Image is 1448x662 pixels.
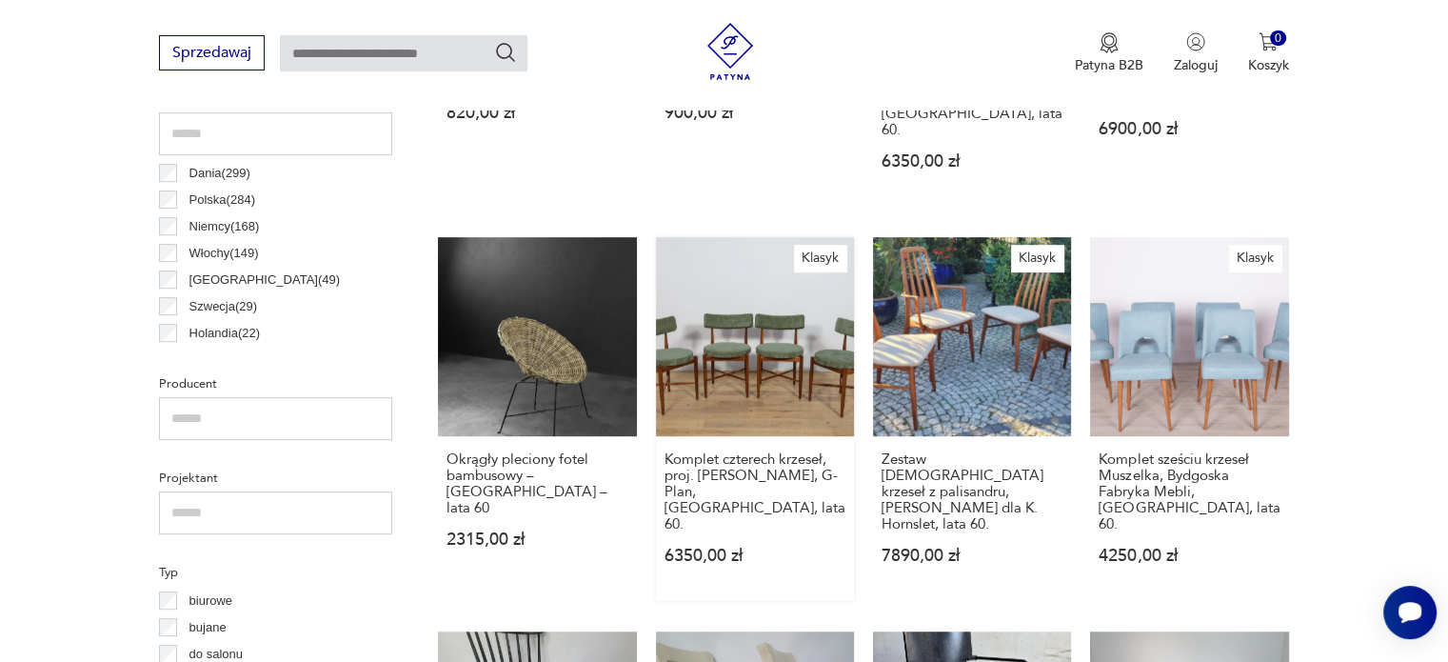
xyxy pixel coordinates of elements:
p: bujane [189,617,227,638]
button: Szukaj [494,41,517,64]
p: 820,00 zł [446,105,627,121]
a: Sprzedawaj [159,48,265,61]
img: Ikona koszyka [1259,32,1278,51]
a: KlasykKomplet sześciu krzeseł Muszelka, Bydgoska Fabryka Mebli, Polska, lata 60.Komplet sześciu k... [1090,237,1288,600]
p: Szwecja ( 29 ) [189,296,258,317]
p: Typ [159,562,392,583]
img: Ikona medalu [1100,32,1119,53]
h3: Zestaw [DEMOGRAPHIC_DATA] krzeseł z palisandru, [PERSON_NAME] dla K. Hornslet, lata 60. [882,451,1062,532]
p: Zaloguj [1174,56,1218,74]
p: 4250,00 zł [1099,548,1279,564]
a: KlasykKomplet czterech krzeseł, proj. I. Kofod-Larsen, G-Plan, Wielka Brytania, lata 60.Komplet c... [656,237,854,600]
p: Holandia ( 22 ) [189,323,260,344]
p: Niemcy ( 168 ) [189,216,260,237]
p: biurowe [189,591,233,612]
p: 6900,00 zł [1099,121,1279,137]
button: 0Koszyk [1248,32,1289,74]
img: Ikonka użytkownika [1186,32,1205,51]
button: Sprzedawaj [159,35,265,70]
p: Koszyk [1248,56,1289,74]
a: Okrągły pleciony fotel bambusowy – Niemcy – lata 60Okrągły pleciony fotel bambusowy – [GEOGRAPHIC... [438,237,636,600]
iframe: Smartsupp widget button [1383,586,1437,639]
button: Zaloguj [1174,32,1218,74]
p: Patyna B2B [1075,56,1143,74]
p: Dania ( 299 ) [189,163,250,184]
p: Czechy ( 20 ) [189,350,253,371]
p: 7890,00 zł [882,548,1062,564]
a: Ikona medaluPatyna B2B [1075,32,1143,74]
button: Patyna B2B [1075,32,1143,74]
p: 6350,00 zł [664,548,845,564]
p: 6350,00 zł [882,153,1062,170]
p: [GEOGRAPHIC_DATA] ( 49 ) [189,270,340,291]
h3: Komplet czterech krzeseł, proj. [PERSON_NAME], G-Plan, [GEOGRAPHIC_DATA], lata 60. [882,57,1062,138]
div: 0 [1270,30,1286,47]
a: KlasykZestaw duńskich krzeseł z palisandru, Niels Koefoed dla K. Hornslet, lata 60.Zestaw [DEMOGR... [873,237,1071,600]
p: 2315,00 zł [446,532,627,548]
h3: Komplet czterech krzeseł, proj. [PERSON_NAME], G-Plan, [GEOGRAPHIC_DATA], lata 60. [664,451,845,532]
p: Polska ( 284 ) [189,190,255,211]
p: Włochy ( 149 ) [189,243,259,264]
img: Patyna - sklep z meblami i dekoracjami vintage [702,23,759,80]
p: Producent [159,373,392,394]
p: Projektant [159,468,392,489]
p: 900,00 zł [664,105,845,121]
h3: Komplet sześciu krzeseł Muszelka, Bydgoska Fabryka Mebli, [GEOGRAPHIC_DATA], lata 60. [1099,451,1279,532]
h3: Okrągły pleciony fotel bambusowy – [GEOGRAPHIC_DATA] – lata 60 [446,451,627,516]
